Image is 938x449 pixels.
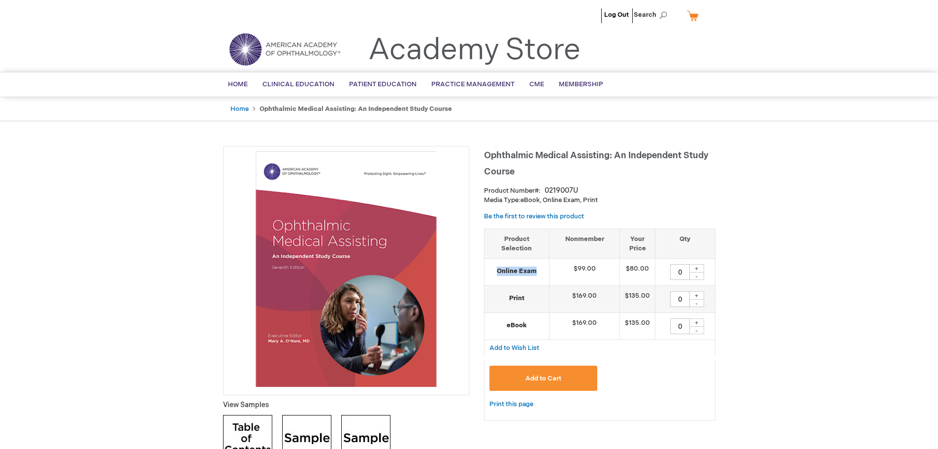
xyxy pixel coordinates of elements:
[620,229,655,258] th: Your Price
[559,80,603,88] span: Membership
[670,318,690,334] input: Qty
[484,187,541,195] strong: Product Number
[549,229,620,258] th: Nonmember
[489,294,544,303] strong: Print
[620,313,655,340] td: $135.00
[484,150,709,177] span: Ophthalmic Medical Assisting: An Independent Study Course
[484,196,520,204] strong: Media Type:
[689,299,704,307] div: -
[431,80,515,88] span: Practice Management
[549,259,620,286] td: $99.00
[689,318,704,327] div: +
[484,196,715,205] p: eBook, Online Exam, Print
[670,291,690,307] input: Qty
[489,267,544,276] strong: Online Exam
[259,105,452,113] strong: Ophthalmic Medical Assisting: An Independent Study Course
[228,151,464,387] img: Ophthalmic Medical Assisting: An Independent Study Course
[525,375,561,382] span: Add to Cart
[262,80,334,88] span: Clinical Education
[529,80,544,88] span: CME
[689,326,704,334] div: -
[349,80,417,88] span: Patient Education
[489,398,533,411] a: Print this page
[489,344,539,352] a: Add to Wish List
[489,366,598,391] button: Add to Cart
[485,229,550,258] th: Product Selection
[228,80,248,88] span: Home
[620,286,655,313] td: $135.00
[620,259,655,286] td: $80.00
[489,344,539,352] span: Add to Wish List
[670,264,690,280] input: Qty
[689,291,704,300] div: +
[689,264,704,273] div: +
[545,186,578,196] div: 0219007U
[655,229,715,258] th: Qty
[230,105,249,113] a: Home
[604,11,629,19] a: Log Out
[634,5,671,25] span: Search
[223,400,469,410] p: View Samples
[549,313,620,340] td: $169.00
[489,321,544,330] strong: eBook
[484,212,584,220] a: Be the first to review this product
[689,272,704,280] div: -
[368,33,581,68] a: Academy Store
[549,286,620,313] td: $169.00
